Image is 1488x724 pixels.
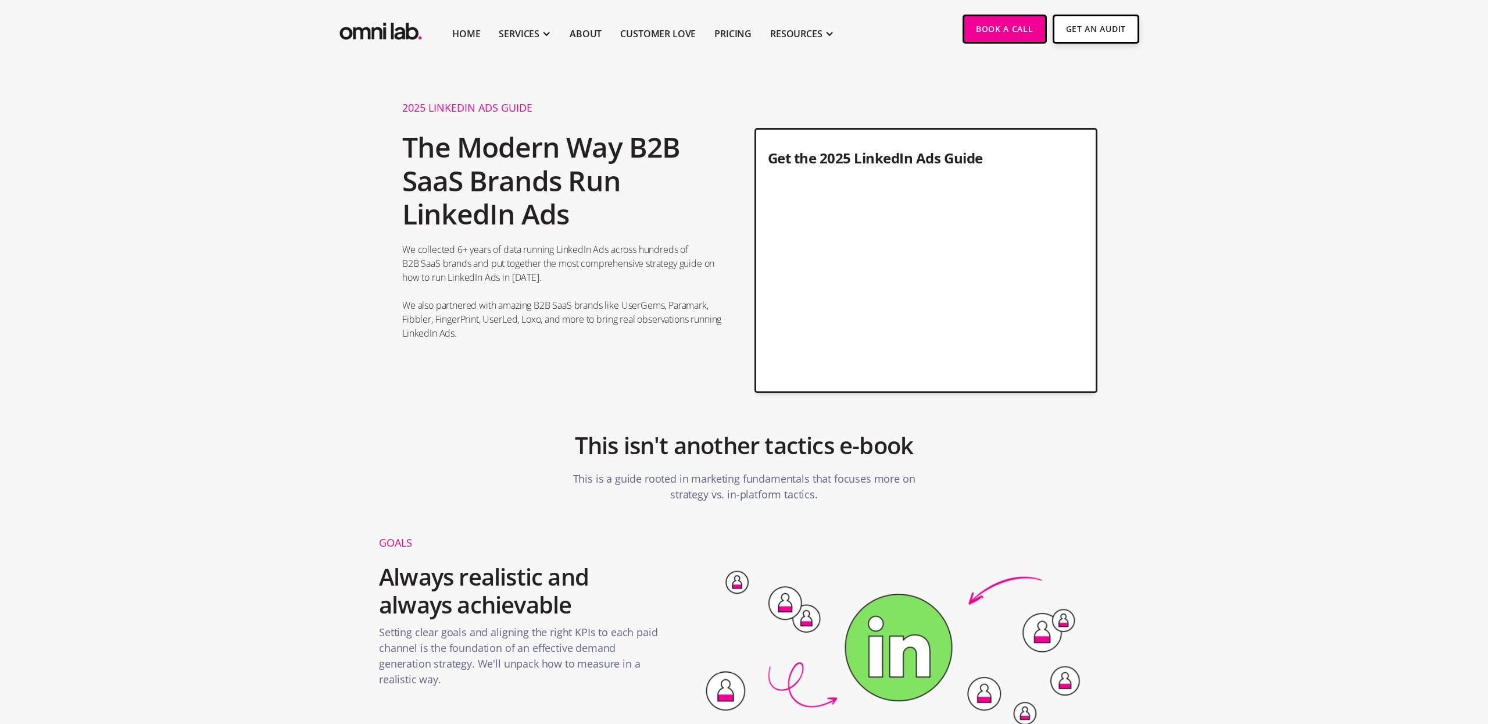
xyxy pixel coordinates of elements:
[379,625,660,693] p: Setting clear goals and aligning the right KPIs to each paid channel is the foundation of an effe...
[402,102,722,119] h1: 2025 Linkedin Ads Guide
[963,15,1047,44] a: Book a Call
[379,557,660,625] h2: Always realistic and always achievable
[768,148,1085,173] h3: Get the 2025 LinkedIn Ads Guide
[499,27,539,41] div: SERVICES
[714,27,752,41] a: Pricing
[768,180,1085,380] iframe: Form
[337,15,424,43] a: home
[1279,590,1488,724] iframe: Chat Widget
[1053,15,1139,44] a: Get An Audit
[620,27,696,41] a: Customer Love
[402,242,722,340] p: We collected 6+ years of data running LinkedIn Ads across hundreds of B2B SaaS brands and put tog...
[570,27,602,41] a: About
[402,124,722,237] h2: The Modern Way B2B SaaS Brands Run LinkedIn Ads
[379,537,660,548] div: Goals
[337,15,424,43] img: Omni Lab: B2B SaaS Demand Generation Agency
[770,27,822,41] div: RESOURCES
[570,465,918,508] p: This is a guide rooted in marketing fundamentals that focuses more on strategy vs. in-platform ta...
[575,426,914,465] h2: This isn't another tactics e-book
[452,27,480,41] a: Home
